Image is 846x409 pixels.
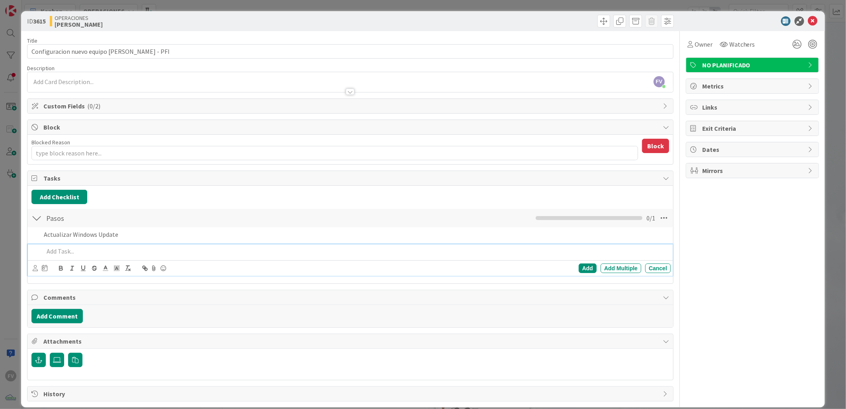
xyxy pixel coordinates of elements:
button: Add Comment [31,309,83,323]
button: Block [642,139,669,153]
span: Mirrors [702,166,804,175]
b: 3615 [33,17,46,25]
span: Comments [43,293,659,302]
div: Cancel [645,263,671,273]
span: Watchers [729,39,755,49]
span: Tasks [43,173,659,183]
span: Custom Fields [43,101,659,111]
p: Actualizar Windows Update [44,230,668,239]
input: type card name here... [27,44,674,59]
span: ID [27,16,46,26]
span: Block [43,122,659,132]
span: 0 / 1 [646,213,655,223]
span: OPERACIONES [55,15,103,21]
span: NO PLANIFICADO [702,60,804,70]
span: FV [654,76,665,87]
span: Exit Criteria [702,124,804,133]
span: Metrics [702,81,804,91]
label: Blocked Reason [31,139,70,146]
input: Add Checklist... [43,211,223,225]
button: Add Checklist [31,190,87,204]
span: Dates [702,145,804,154]
label: Title [27,37,37,44]
span: Links [702,102,804,112]
span: Description [27,65,55,72]
div: Add [579,263,597,273]
span: ( 0/2 ) [87,102,100,110]
span: Owner [695,39,713,49]
span: Attachments [43,336,659,346]
b: [PERSON_NAME] [55,21,103,28]
span: History [43,389,659,399]
div: Add Multiple [601,263,641,273]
